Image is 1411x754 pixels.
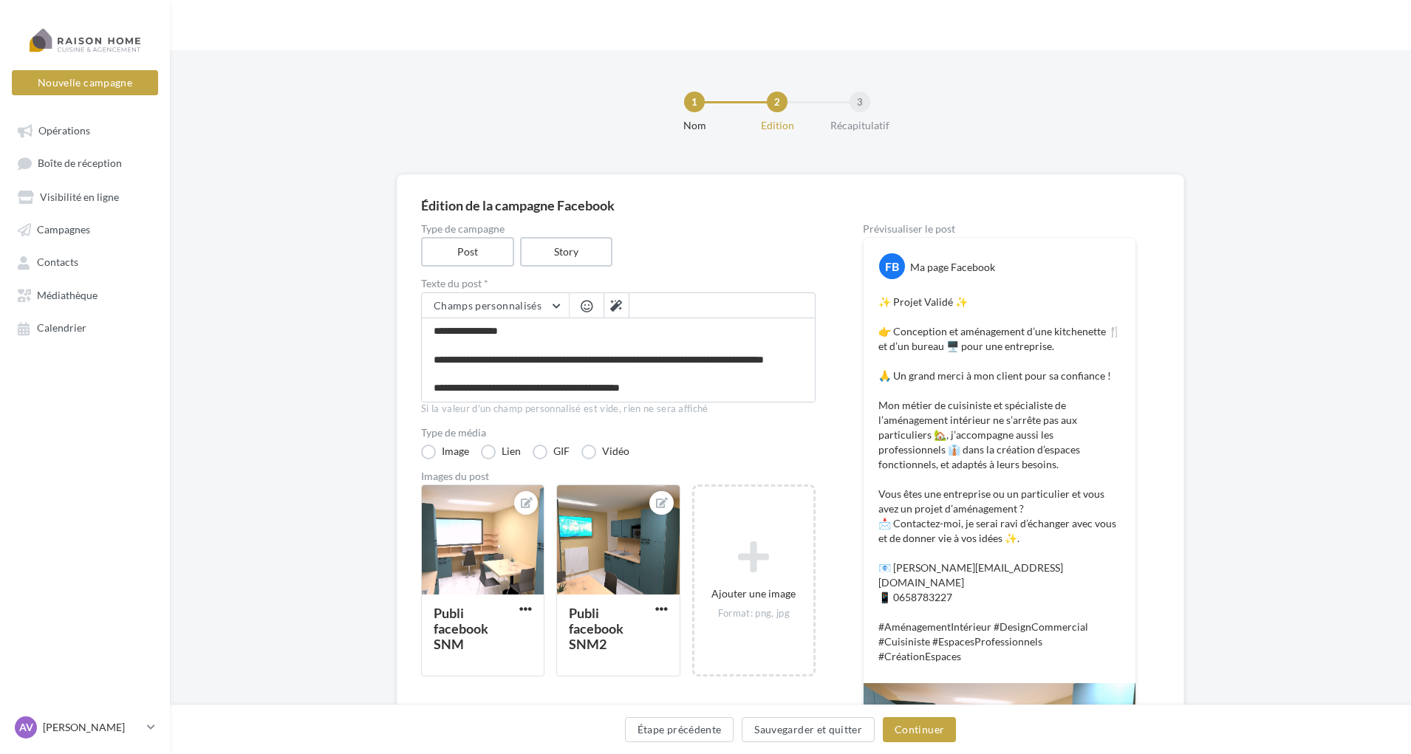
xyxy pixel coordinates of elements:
[625,717,734,742] button: Étape précédente
[12,70,158,95] button: Nouvelle campagne
[37,256,78,269] span: Contacts
[38,124,90,137] span: Opérations
[647,118,742,133] div: Nom
[883,717,956,742] button: Continuer
[421,445,469,459] label: Image
[43,720,141,735] p: [PERSON_NAME]
[850,92,870,112] div: 3
[910,260,995,275] div: Ma page Facebook
[9,314,161,340] a: Calendrier
[569,605,623,652] div: Publi facebook SNM2
[730,118,824,133] div: Edition
[421,237,514,267] label: Post
[37,223,90,236] span: Campagnes
[684,92,705,112] div: 1
[9,183,161,210] a: Visibilité en ligne
[421,224,816,234] label: Type de campagne
[879,253,905,279] div: FB
[742,717,875,742] button: Sauvegarder et quitter
[9,248,161,275] a: Contacts
[533,445,570,459] label: GIF
[9,149,161,176] a: Boîte de réception
[9,117,161,143] a: Opérations
[40,191,119,203] span: Visibilité en ligne
[422,293,569,318] button: Champs personnalisés
[767,92,788,112] div: 2
[581,445,629,459] label: Vidéo
[863,224,1136,234] div: Prévisualiser le post
[1361,704,1396,739] iframe: Intercom live chat
[19,720,33,735] span: AV
[434,605,488,652] div: Publi facebook SNM
[37,322,86,335] span: Calendrier
[421,428,816,438] label: Type de média
[9,216,161,242] a: Campagnes
[813,118,907,133] div: Récapitulatif
[434,299,541,312] span: Champs personnalisés
[37,289,98,301] span: Médiathèque
[878,295,1121,664] p: ✨ Projet Validé ✨ 👉 Conception et aménagement d’une kitchenette 🍴 et d’un bureau 🖥️ pour une entr...
[421,278,816,289] label: Texte du post *
[520,237,613,267] label: Story
[421,471,816,481] div: Images du post
[421,402,816,416] div: Si la valeur d'un champ personnalisé est vide, rien ne sera affiché
[421,199,1160,212] div: Édition de la campagne Facebook
[481,445,521,459] label: Lien
[9,281,161,308] a: Médiathèque
[38,157,122,170] span: Boîte de réception
[12,713,158,741] a: AV [PERSON_NAME]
